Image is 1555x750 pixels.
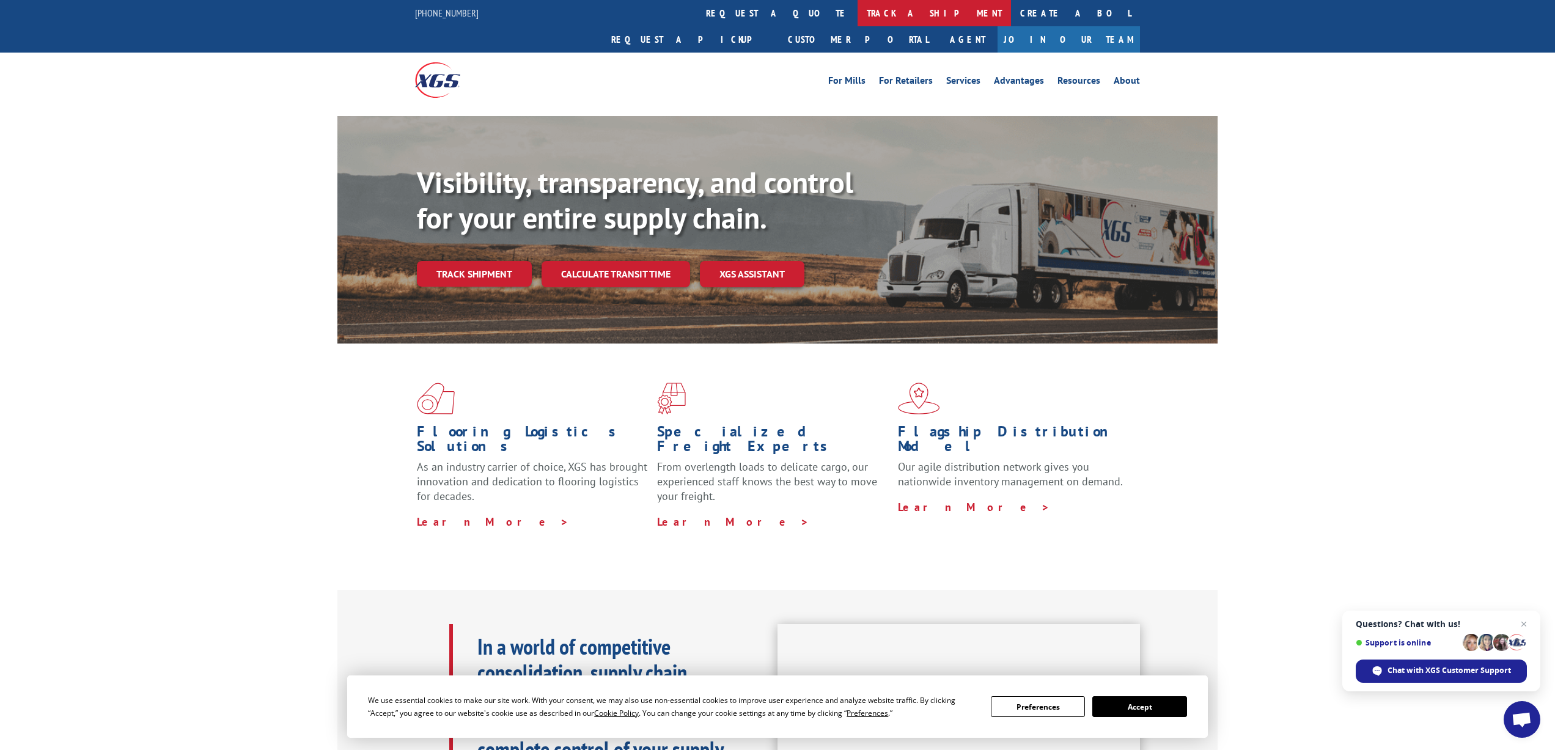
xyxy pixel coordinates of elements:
span: Our agile distribution network gives you nationwide inventory management on demand. [898,460,1123,488]
b: Visibility, transparency, and control for your entire supply chain. [417,163,853,237]
img: xgs-icon-focused-on-flooring-red [657,383,686,414]
a: Learn More > [898,500,1050,514]
a: Track shipment [417,261,532,287]
a: Advantages [994,76,1044,89]
a: Request a pickup [602,26,779,53]
img: xgs-icon-flagship-distribution-model-red [898,383,940,414]
a: For Mills [828,76,866,89]
a: [PHONE_NUMBER] [415,7,479,19]
div: Chat with XGS Customer Support [1356,660,1527,683]
span: Preferences [847,708,888,718]
div: We use essential cookies to make our site work. With your consent, we may also use non-essential ... [368,694,976,719]
h1: Specialized Freight Experts [657,424,888,460]
h1: Flagship Distribution Model [898,424,1129,460]
a: Services [946,76,980,89]
span: Chat with XGS Customer Support [1388,665,1511,676]
a: Learn More > [657,515,809,529]
div: Open chat [1504,701,1540,738]
a: Learn More > [417,515,569,529]
span: Close chat [1516,617,1531,631]
img: xgs-icon-total-supply-chain-intelligence-red [417,383,455,414]
a: Calculate transit time [542,261,690,287]
a: About [1114,76,1140,89]
a: Customer Portal [779,26,938,53]
a: Join Our Team [998,26,1140,53]
h1: Flooring Logistics Solutions [417,424,648,460]
a: Resources [1057,76,1100,89]
span: Cookie Policy [594,708,639,718]
span: As an industry carrier of choice, XGS has brought innovation and dedication to flooring logistics... [417,460,647,503]
div: Cookie Consent Prompt [347,675,1208,738]
p: From overlength loads to delicate cargo, our experienced staff knows the best way to move your fr... [657,460,888,514]
a: For Retailers [879,76,933,89]
span: Support is online [1356,638,1458,647]
span: Questions? Chat with us! [1356,619,1527,629]
button: Accept [1092,696,1186,717]
a: XGS ASSISTANT [700,261,804,287]
a: Agent [938,26,998,53]
button: Preferences [991,696,1085,717]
